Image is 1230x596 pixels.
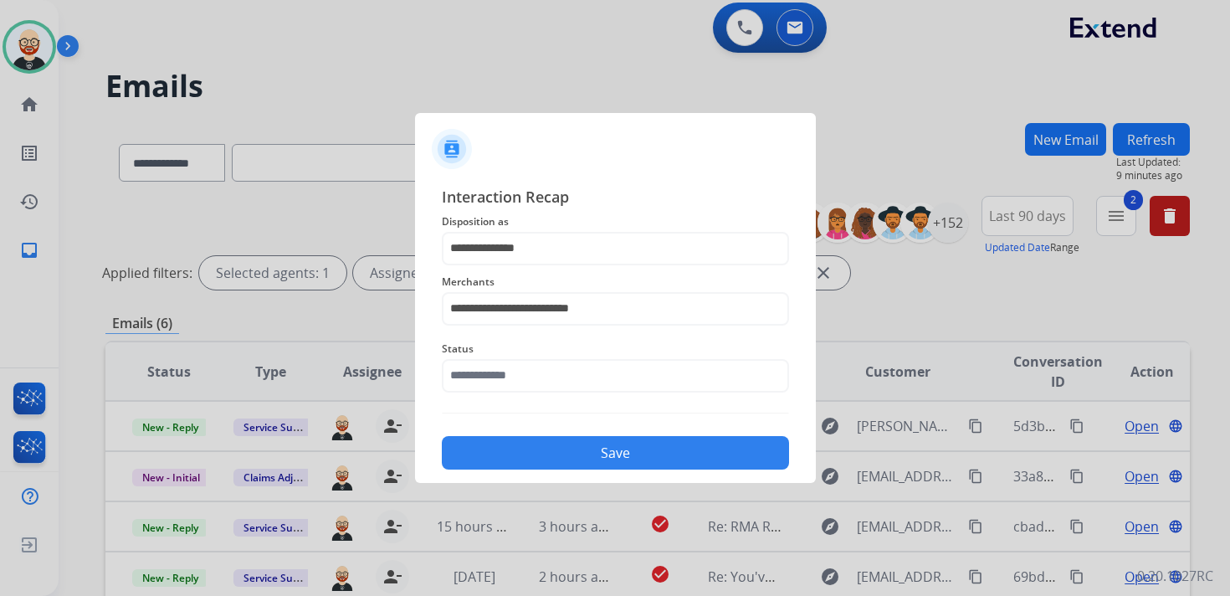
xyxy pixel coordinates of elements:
span: Merchants [442,272,789,292]
span: Interaction Recap [442,185,789,212]
p: 0.20.1027RC [1137,566,1213,586]
img: contactIcon [432,129,472,169]
span: Disposition as [442,212,789,232]
button: Save [442,436,789,470]
span: Status [442,339,789,359]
